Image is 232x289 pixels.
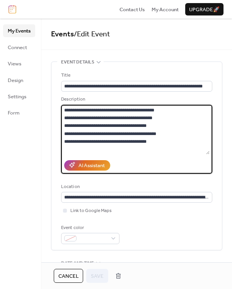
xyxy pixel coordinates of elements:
[61,183,211,191] div: Location
[3,74,35,86] a: Design
[61,259,94,267] span: Date and time
[74,27,110,41] span: / Edit Event
[189,6,220,14] span: Upgrade 🚀
[8,27,31,35] span: My Events
[51,27,74,41] a: Events
[61,72,211,79] div: Title
[185,3,223,15] button: Upgrade🚀
[152,6,179,14] span: My Account
[61,58,94,66] span: Event details
[119,6,145,14] span: Contact Us
[61,224,118,232] div: Event color
[61,96,211,103] div: Description
[3,57,35,70] a: Views
[3,90,35,103] a: Settings
[8,77,23,84] span: Design
[64,160,110,170] button: AI Assistant
[3,106,35,119] a: Form
[8,60,21,68] span: Views
[70,207,112,215] span: Link to Google Maps
[3,41,35,53] a: Connect
[8,93,26,101] span: Settings
[78,162,105,169] div: AI Assistant
[8,109,20,117] span: Form
[58,272,78,280] span: Cancel
[3,24,35,37] a: My Events
[54,269,83,283] button: Cancel
[119,5,145,13] a: Contact Us
[9,5,16,14] img: logo
[8,44,27,51] span: Connect
[152,5,179,13] a: My Account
